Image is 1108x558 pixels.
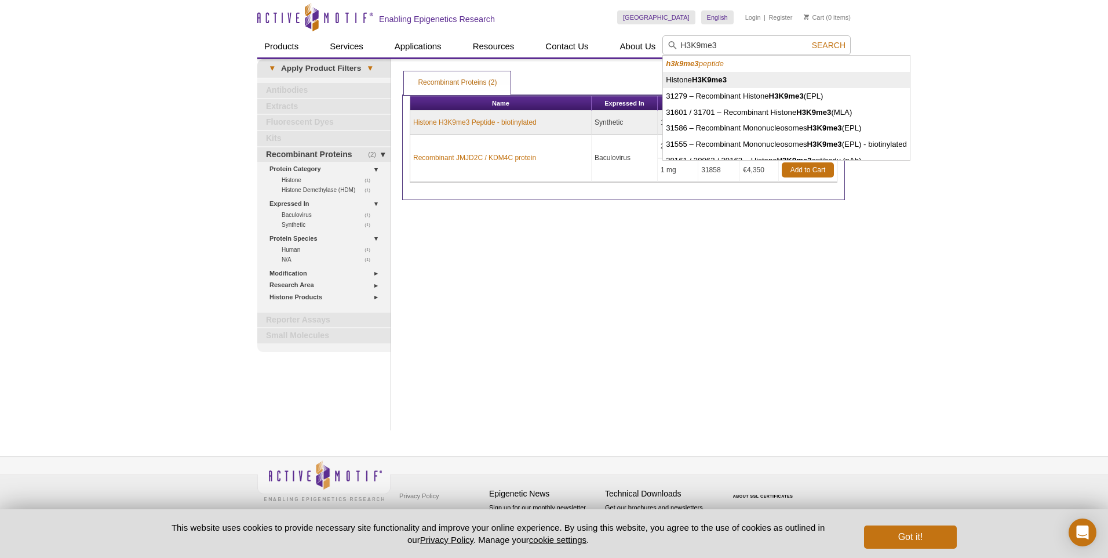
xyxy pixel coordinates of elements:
strong: h3k9me3 [666,59,698,68]
span: (1) [365,220,377,230]
li: 31279 – Recombinant Histone (EPL) [663,88,910,104]
td: 20 µg [658,135,698,158]
li: Histone [663,72,910,88]
span: (1) [365,185,377,195]
h4: Epigenetic News [489,489,599,499]
span: (1) [365,245,377,255]
a: Protein Species [269,233,384,245]
a: Register [768,13,792,21]
p: Get our brochures and newsletters, or request them by mail. [605,503,715,532]
a: Resources [466,35,522,57]
a: Histone Products [269,291,384,303]
a: Add to Cart [782,162,834,177]
a: Cart [804,13,824,21]
a: [GEOGRAPHIC_DATA] [617,10,695,24]
div: Open Intercom Messenger [1069,519,1096,546]
a: (1)Histone [282,175,377,185]
span: ▾ [361,63,379,74]
th: Expressed In [592,96,658,111]
span: Search [812,41,845,50]
img: Active Motif, [257,457,391,504]
i: peptide [666,59,724,68]
a: (1)Histone Demethylase (HDM) [282,185,377,195]
span: (1) [365,210,377,220]
img: Your Cart [804,14,809,20]
a: English [701,10,734,24]
a: Expressed In [269,198,384,210]
td: 100 µg [658,111,698,135]
span: ▾ [263,63,281,74]
h4: Technical Downloads [605,489,715,499]
button: Got it! [864,526,957,549]
button: cookie settings [529,535,586,545]
th: Name [410,96,592,111]
a: (1)Baculovirus [282,210,377,220]
strong: H3K9me3 [769,92,804,100]
td: 31858 [698,158,740,182]
a: Small Molecules [257,328,391,343]
a: Research Area [269,279,384,291]
a: Recombinant JMJD2C / KDM4C protein [413,153,536,163]
a: Histone H3K9me3 Peptide - biotinylated [413,117,537,128]
a: Fluorescent Dyes [257,115,391,130]
a: Recombinant Proteins (2) [404,71,511,95]
a: Terms & Conditions [396,505,457,522]
a: Contact Us [538,35,595,57]
td: Synthetic [592,111,658,135]
span: (1) [365,255,377,264]
a: About Us [613,35,663,57]
span: (2) [368,147,382,162]
a: Products [257,35,305,57]
a: Applications [388,35,449,57]
td: Baculovirus [592,135,658,182]
p: This website uses cookies to provide necessary site functionality and improve your online experie... [151,521,845,546]
button: Search [808,40,849,50]
p: Sign up for our monthly newsletter highlighting recent publications in the field of epigenetics. [489,503,599,542]
a: Modification [269,267,384,280]
span: (1) [365,175,377,185]
a: Protein Category [269,163,384,175]
a: Privacy Policy [420,535,473,545]
td: 1 mg [658,158,698,182]
a: ▾Apply Product Filters▾ [257,59,391,78]
a: Antibodies [257,83,391,98]
strong: H3K9me3 [807,140,842,148]
strong: H3K9me3 [777,156,812,165]
li: (0 items) [804,10,851,24]
a: (1)Synthetic [282,220,377,230]
a: Login [745,13,761,21]
strong: H3K9me3 [692,75,727,84]
li: 31555 – Recombinant Mononucleosomes (EPL) - biotinylated [663,136,910,153]
input: Keyword, Cat. No. [662,35,851,55]
h2: Enabling Epigenetics Research [379,14,495,24]
a: Extracts [257,99,391,114]
a: Reporter Assays [257,313,391,328]
strong: H3K9me3 [807,124,842,132]
strong: H3K9me3 [796,108,831,117]
a: (1)Human [282,245,377,255]
li: 31586 – Recombinant Mononucleosomes (EPL) [663,120,910,136]
li: | [764,10,766,24]
th: Format [658,96,698,111]
li: 31601 / 31701 – Recombinant Histone (MLA) [663,104,910,121]
td: €4,350 [740,158,779,182]
a: (2)Recombinant Proteins [257,147,391,162]
a: Kits [257,131,391,146]
a: Services [323,35,370,57]
a: (1)N/A [282,255,377,264]
li: 39161 / 39062 / 39162 – Histone antibody (pAb) [663,153,910,169]
a: ABOUT SSL CERTIFICATES [733,494,793,498]
a: Privacy Policy [396,487,442,505]
table: Click to Verify - This site chose Symantec SSL for secure e-commerce and confidential communicati... [721,477,808,503]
